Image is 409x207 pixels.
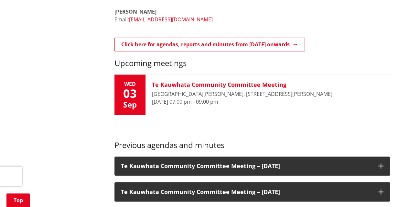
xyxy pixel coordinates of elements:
a: [EMAIL_ADDRESS][DOMAIN_NAME] [129,16,213,23]
h3: Te Kauwhata Community Committee Meeting – [DATE] [121,163,372,169]
a: Top [6,193,30,207]
p: Email: [114,8,390,31]
div: [GEOGRAPHIC_DATA][PERSON_NAME], [STREET_ADDRESS][PERSON_NAME] [152,90,332,98]
div: 03 [114,88,145,99]
iframe: Messenger Launcher [379,180,403,203]
a: Click here for agendas, reports and minutes from [DATE] onwards [114,38,305,51]
h3: Upcoming meetings [114,59,390,68]
div: Wed [114,81,145,86]
strong: [PERSON_NAME] [114,8,156,15]
div: Sep [114,101,145,109]
button: Wed 03 Sep Te Kauwhata Community Committee Meeting [GEOGRAPHIC_DATA][PERSON_NAME], [STREET_ADDRES... [114,75,390,115]
time: [DATE] 07:00 pm - 09:00 pm [152,98,218,105]
h3: Te Kauwhata Community Committee Meeting – [DATE] [121,189,372,195]
h3: Te Kauwhata Community Committee Meeting [152,81,332,88]
h3: Previous agendas and minutes [114,141,390,150]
